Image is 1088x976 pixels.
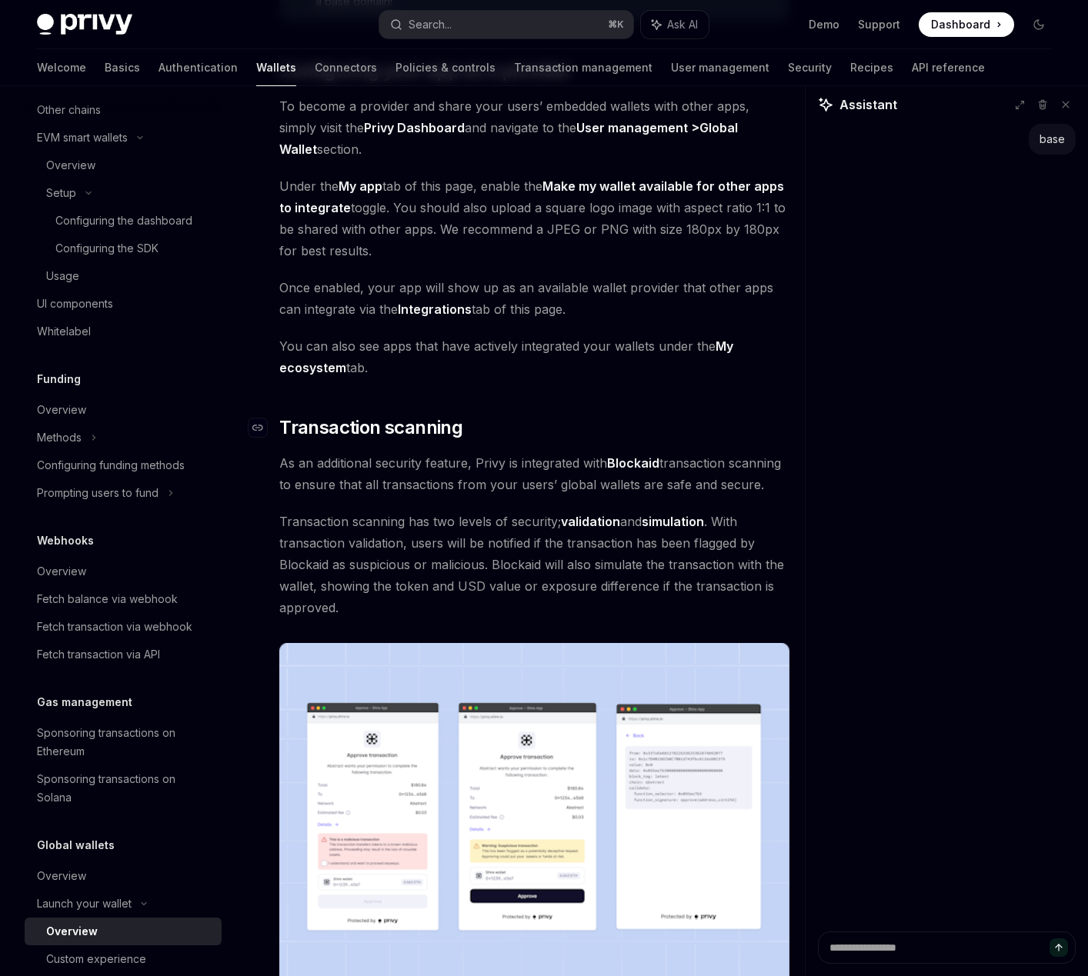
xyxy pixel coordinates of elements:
[25,152,222,179] a: Overview
[55,239,159,258] div: Configuring the SDK
[55,212,192,230] div: Configuring the dashboard
[37,590,178,608] div: Fetch balance via webhook
[279,511,789,618] span: Transaction scanning has two levels of security; and . With transaction validation, users will be...
[279,120,738,158] strong: User management >
[37,531,94,550] h5: Webhooks
[37,770,212,807] div: Sponsoring transactions on Solana
[919,12,1014,37] a: Dashboard
[46,184,76,202] div: Setup
[339,178,382,194] strong: My app
[37,867,86,885] div: Overview
[642,514,704,529] strong: simulation
[37,128,128,147] div: EVM smart wallets
[256,49,296,86] a: Wallets
[912,49,985,86] a: API reference
[398,301,472,318] a: Integrations
[37,894,132,913] div: Launch your wallet
[25,765,222,811] a: Sponsoring transactions on Solana
[561,514,620,529] strong: validation
[25,862,222,890] a: Overview
[279,452,789,495] span: As an additional security feature, Privy is integrated with transaction scanning to ensure that a...
[279,178,784,215] strong: Make my wallet available for other apps to integrate
[788,49,832,86] a: Security
[25,290,222,318] a: UI components
[37,456,185,475] div: Configuring funding methods
[279,335,789,378] span: You can also see apps that have actively integrated your wallets under the tab.
[37,645,160,664] div: Fetch transaction via API
[37,322,91,341] div: Whitelabel
[25,558,222,585] a: Overview
[37,562,86,581] div: Overview
[379,11,634,38] button: Search...⌘K
[46,267,79,285] div: Usage
[25,396,222,424] a: Overview
[850,49,893,86] a: Recipes
[37,428,82,447] div: Methods
[809,17,839,32] a: Demo
[249,415,279,440] a: Navigate to header
[641,11,709,38] button: Ask AI
[37,618,192,636] div: Fetch transaction via webhook
[37,693,132,711] h5: Gas management
[46,950,146,968] div: Custom experience
[105,49,140,86] a: Basics
[409,15,452,34] div: Search...
[315,49,377,86] a: Connectors
[398,301,472,317] strong: Integrations
[25,235,222,262] a: Configuring the SDK
[279,175,789,261] span: Under the tab of this page, enable the toggle. You should also upload a square logo image with as...
[607,455,659,471] a: Blockaid
[279,277,789,320] span: Once enabled, your app will show up as an available wallet provider that other apps can integrate...
[25,945,222,973] a: Custom experience
[37,14,132,35] img: dark logo
[1026,12,1051,37] button: Toggle dark mode
[46,156,95,175] div: Overview
[25,451,222,479] a: Configuring funding methods
[25,918,222,945] a: Overview
[37,401,86,419] div: Overview
[839,95,897,114] span: Assistant
[279,338,733,375] strong: My ecosystem
[858,17,900,32] a: Support
[667,17,698,32] span: Ask AI
[1040,132,1065,147] div: base
[1050,938,1068,957] button: Send message
[364,120,465,135] strong: Privy Dashboard
[671,49,769,86] a: User management
[279,338,733,376] a: My ecosystem
[931,17,990,32] span: Dashboard
[395,49,496,86] a: Policies & controls
[25,585,222,613] a: Fetch balance via webhook
[608,18,624,31] span: ⌘ K
[25,641,222,668] a: Fetch transaction via API
[37,295,113,313] div: UI components
[279,415,462,440] span: Transaction scanning
[25,719,222,765] a: Sponsoring transactions on Ethereum
[25,318,222,345] a: Whitelabel
[25,613,222,641] a: Fetch transaction via webhook
[339,178,382,195] a: My app
[25,207,222,235] a: Configuring the dashboard
[37,49,86,86] a: Welcome
[279,120,738,158] a: Global Wallet
[514,49,652,86] a: Transaction management
[279,95,789,160] span: To become a provider and share your users’ embedded wallets with other apps, simply visit the and...
[37,724,212,761] div: Sponsoring transactions on Ethereum
[159,49,238,86] a: Authentication
[25,262,222,290] a: Usage
[37,370,81,388] h5: Funding
[37,484,159,502] div: Prompting users to fund
[37,836,115,854] h5: Global wallets
[46,922,98,941] div: Overview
